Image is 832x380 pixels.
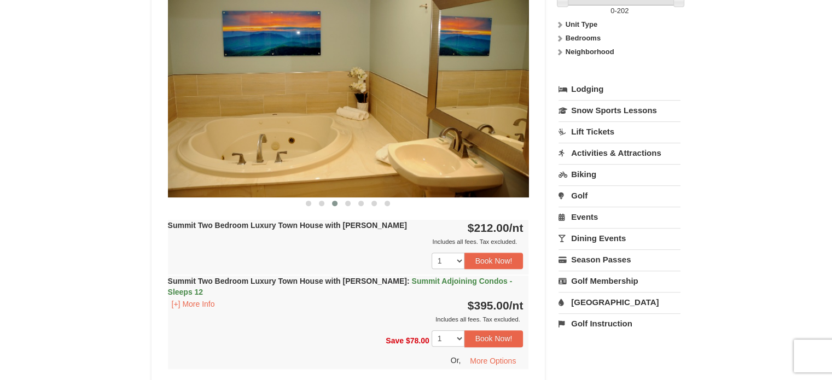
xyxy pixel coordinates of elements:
a: Lodging [558,79,680,99]
strong: Bedrooms [566,34,601,42]
strong: Summit Two Bedroom Luxury Town House with [PERSON_NAME] [168,277,513,296]
span: 0 [610,7,614,15]
a: Golf [558,185,680,206]
div: Includes all fees. Tax excluded. [168,236,523,247]
a: Biking [558,164,680,184]
strong: $212.00 [468,221,523,234]
span: $78.00 [406,336,429,345]
a: Golf Membership [558,271,680,291]
div: Includes all fees. Tax excluded. [168,314,523,325]
span: $395.00 [468,299,509,312]
span: Save [386,336,404,345]
a: Events [558,207,680,227]
a: Dining Events [558,228,680,248]
button: Book Now! [464,253,523,269]
a: Golf Instruction [558,313,680,334]
a: Activities & Attractions [558,143,680,163]
span: /nt [509,221,523,234]
button: Book Now! [464,330,523,347]
label: - [558,5,680,16]
span: /nt [509,299,523,312]
button: More Options [463,353,523,369]
strong: Summit Two Bedroom Luxury Town House with [PERSON_NAME] [168,221,407,230]
button: [+] More Info [168,298,219,310]
a: Season Passes [558,249,680,270]
a: [GEOGRAPHIC_DATA] [558,292,680,312]
span: 202 [617,7,629,15]
a: Lift Tickets [558,121,680,142]
span: Or, [451,355,461,364]
span: : [407,277,410,285]
a: Snow Sports Lessons [558,100,680,120]
strong: Unit Type [566,20,597,28]
strong: Neighborhood [566,48,614,56]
